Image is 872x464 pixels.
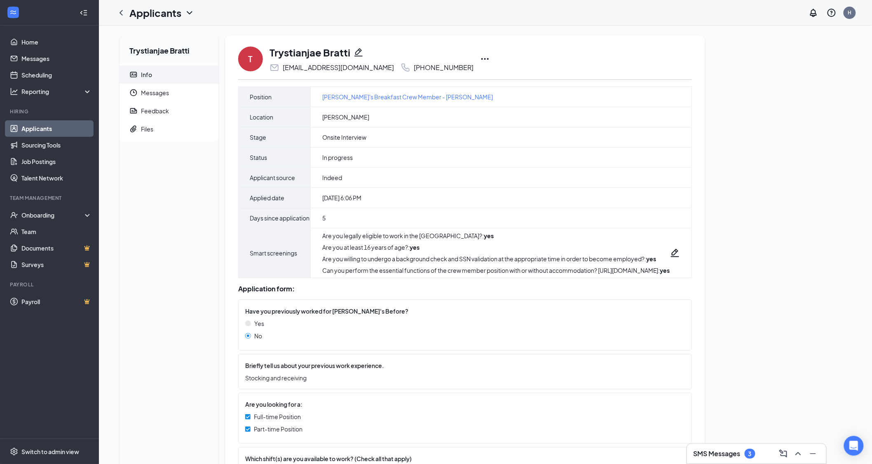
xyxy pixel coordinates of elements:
[250,132,266,142] span: Stage
[283,63,394,72] div: [EMAIL_ADDRESS][DOMAIN_NAME]
[254,412,301,421] span: Full-time Position
[21,256,92,273] a: SurveysCrown
[129,107,138,115] svg: Report
[322,243,670,251] div: Are you at least 16 years of age? :
[809,8,818,18] svg: Notifications
[21,448,79,456] div: Switch to admin view
[777,447,790,460] button: ComposeMessage
[10,87,18,96] svg: Analysis
[116,8,126,18] svg: ChevronLeft
[410,244,420,251] strong: yes
[21,240,92,256] a: DocumentsCrown
[354,47,363,57] svg: Pencil
[270,63,279,73] svg: Email
[185,8,195,18] svg: ChevronDown
[322,173,342,182] span: Indeed
[245,361,384,370] span: Briefly tell us about your previous work experience.
[245,400,302,409] span: Are you looking for a:
[792,447,805,460] button: ChevronUp
[484,232,494,239] strong: yes
[694,449,741,458] h3: SMS Messages
[827,8,837,18] svg: QuestionInfo
[322,133,366,141] span: Onsite Interview
[21,211,85,219] div: Onboarding
[778,449,788,459] svg: ComposeMessage
[322,113,369,121] span: [PERSON_NAME]
[129,125,138,133] svg: Paperclip
[10,108,90,115] div: Hiring
[322,255,670,263] div: Are you willing to undergo a background check and SSN validation at the appropriate time in order...
[793,449,803,459] svg: ChevronUp
[120,35,218,62] h2: Trystianjae Bratti
[120,66,218,84] a: ContactCardInfo
[254,424,302,434] span: Part-time Position
[10,281,90,288] div: Payroll
[480,54,490,64] svg: Ellipses
[250,248,297,258] span: Smart screenings
[844,436,864,456] div: Open Intercom Messenger
[129,70,138,79] svg: ContactCard
[120,84,218,102] a: ClockMessages
[808,449,818,459] svg: Minimize
[21,153,92,170] a: Job Postings
[254,331,262,340] span: No
[10,195,90,202] div: Team Management
[322,214,326,222] span: 5
[141,70,152,79] div: Info
[250,152,267,162] span: Status
[806,447,820,460] button: Minimize
[141,125,153,133] div: Files
[238,285,692,293] div: Application form:
[21,34,92,50] a: Home
[120,120,218,138] a: PaperclipFiles
[322,194,361,202] span: [DATE] 6:06 PM
[21,137,92,153] a: Sourcing Tools
[10,211,18,219] svg: UserCheck
[248,53,253,65] div: T
[80,9,88,17] svg: Collapse
[270,45,350,59] h1: Trystianjae Bratti
[250,112,273,122] span: Location
[250,173,295,183] span: Applicant source
[129,6,181,20] h1: Applicants
[129,89,138,97] svg: Clock
[21,170,92,186] a: Talent Network
[322,232,670,240] div: Are you legally eligible to work in the [GEOGRAPHIC_DATA]? :
[414,63,474,72] div: [PHONE_NUMBER]
[9,8,17,16] svg: WorkstreamLogo
[141,84,212,102] span: Messages
[748,450,752,457] div: 3
[141,107,169,115] div: Feedback
[670,248,680,258] svg: Pencil
[322,153,353,162] span: In progress
[254,319,264,328] span: Yes
[250,213,309,223] span: Days since application
[21,50,92,67] a: Messages
[120,102,218,120] a: ReportFeedback
[21,120,92,137] a: Applicants
[401,63,410,73] svg: Phone
[322,92,493,101] a: [PERSON_NAME]'s Breakfast Crew Member - [PERSON_NAME]
[21,293,92,310] a: PayrollCrown
[21,67,92,83] a: Scheduling
[848,9,852,16] div: H
[21,223,92,240] a: Team
[322,266,670,274] div: Can you perform the essential functions of the crew member position with or without accommodation...
[250,92,272,102] span: Position
[245,454,412,463] span: Which shift(s) are you available to work? (Check all that apply)
[245,307,408,316] span: Have you previously worked for [PERSON_NAME]'s Before?
[660,267,670,274] strong: yes
[10,448,18,456] svg: Settings
[646,255,656,262] strong: yes
[250,193,284,203] span: Applied date
[245,373,677,382] span: Stocking and receiving
[21,87,92,96] div: Reporting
